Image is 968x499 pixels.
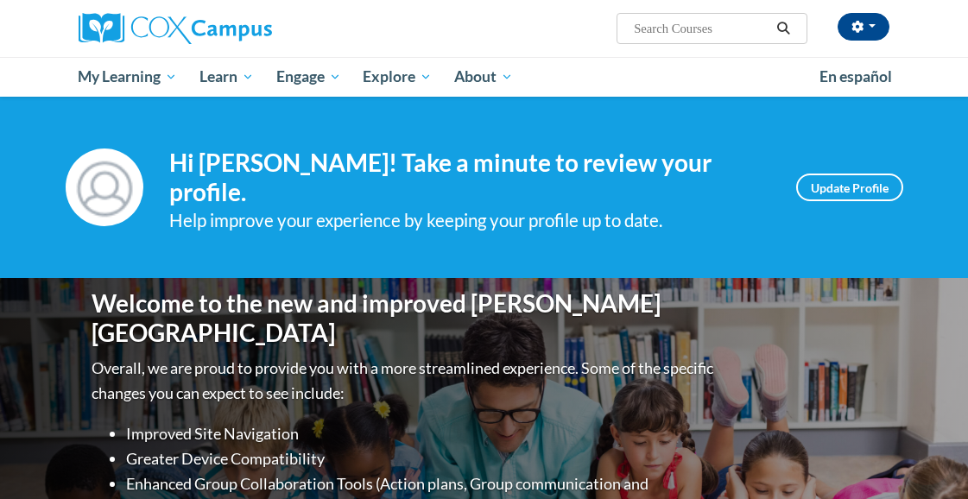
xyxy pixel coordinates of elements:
h4: Hi [PERSON_NAME]! Take a minute to review your profile. [169,148,770,206]
a: Update Profile [796,174,903,201]
li: Improved Site Navigation [126,421,718,446]
input: Search Courses [632,18,770,39]
button: Search [770,18,796,39]
div: Help improve your experience by keeping your profile up to date. [169,206,770,235]
img: Profile Image [66,148,143,226]
span: About [454,66,513,87]
i:  [775,22,791,35]
span: Engage [276,66,341,87]
a: About [443,57,524,97]
a: Explore [351,57,443,97]
button: Account Settings [838,13,889,41]
a: Learn [188,57,265,97]
span: Explore [363,66,432,87]
p: Overall, we are proud to provide you with a more streamlined experience. Some of the specific cha... [92,356,718,406]
img: Cox Campus [79,13,272,44]
a: En español [808,59,903,95]
span: Learn [199,66,254,87]
a: My Learning [67,57,189,97]
a: Engage [265,57,352,97]
h1: Welcome to the new and improved [PERSON_NAME][GEOGRAPHIC_DATA] [92,289,718,347]
span: My Learning [78,66,177,87]
iframe: Button to launch messaging window [899,430,954,485]
div: Main menu [66,57,903,97]
span: En español [819,67,892,85]
li: Greater Device Compatibility [126,446,718,471]
a: Cox Campus [79,13,332,44]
